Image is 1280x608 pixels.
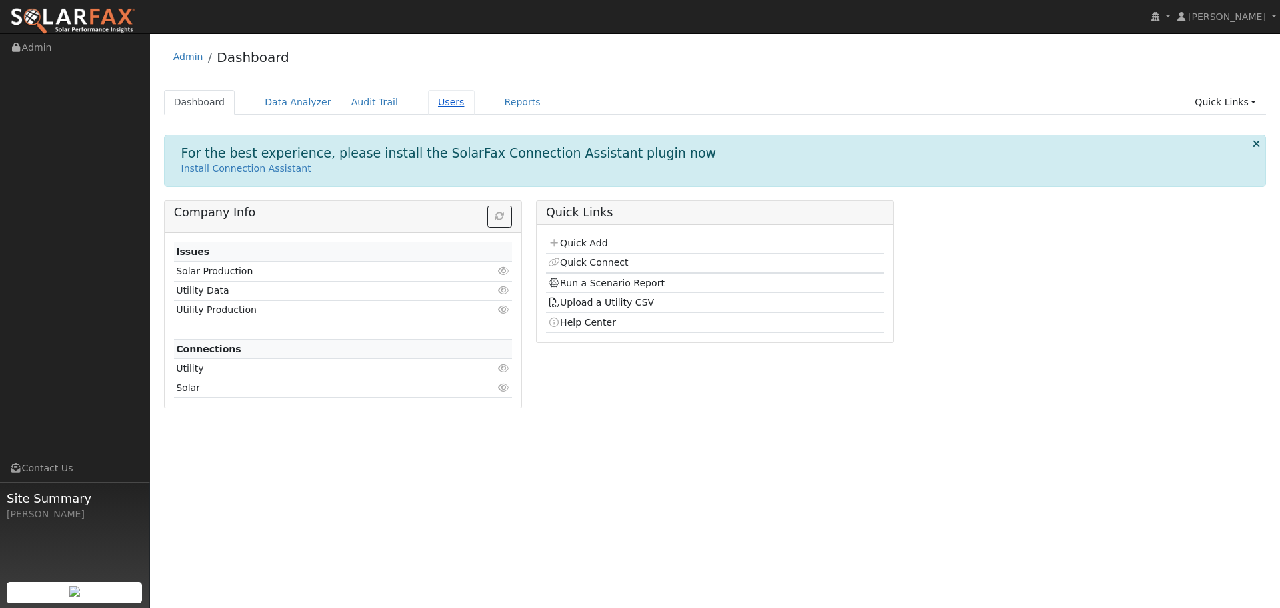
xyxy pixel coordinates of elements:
[174,378,457,398] td: Solar
[174,281,457,300] td: Utility Data
[181,163,311,174] a: Install Connection Assistant
[548,257,628,268] a: Quick Connect
[548,297,654,308] a: Upload a Utility CSV
[498,305,510,314] i: Click to view
[1188,11,1266,22] span: [PERSON_NAME]
[498,266,510,276] i: Click to view
[7,507,143,521] div: [PERSON_NAME]
[176,344,241,354] strong: Connections
[174,359,457,378] td: Utility
[176,246,209,257] strong: Issues
[428,90,475,115] a: Users
[174,262,457,281] td: Solar Production
[173,51,203,62] a: Admin
[548,238,607,248] a: Quick Add
[174,206,512,220] h5: Company Info
[498,286,510,295] i: Click to view
[174,300,457,320] td: Utility Production
[181,145,717,161] h1: For the best experience, please install the SolarFax Connection Assistant plugin now
[1185,90,1266,115] a: Quick Links
[548,278,665,288] a: Run a Scenario Report
[498,364,510,373] i: Click to view
[341,90,408,115] a: Audit Trail
[546,206,884,220] h5: Quick Links
[69,586,80,597] img: retrieve
[255,90,341,115] a: Data Analyzer
[495,90,551,115] a: Reports
[498,383,510,392] i: Click to view
[164,90,235,115] a: Dashboard
[217,49,289,65] a: Dashboard
[7,489,143,507] span: Site Summary
[10,7,135,35] img: SolarFax
[548,317,616,328] a: Help Center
